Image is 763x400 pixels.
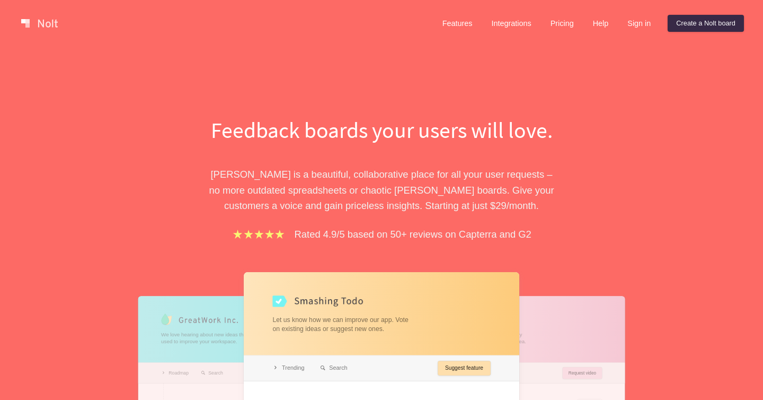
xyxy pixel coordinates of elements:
p: [PERSON_NAME] is a beautiful, collaborative place for all your user requests – no more outdated s... [199,167,564,213]
a: Help [584,15,617,32]
h1: Feedback boards your users will love. [199,115,564,145]
a: Integrations [483,15,539,32]
a: Create a Nolt board [668,15,744,32]
a: Sign in [619,15,659,32]
img: stars.b067e34983.png [232,228,286,240]
a: Features [434,15,481,32]
a: Pricing [542,15,582,32]
p: Rated 4.9/5 based on 50+ reviews on Capterra and G2 [295,227,531,242]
